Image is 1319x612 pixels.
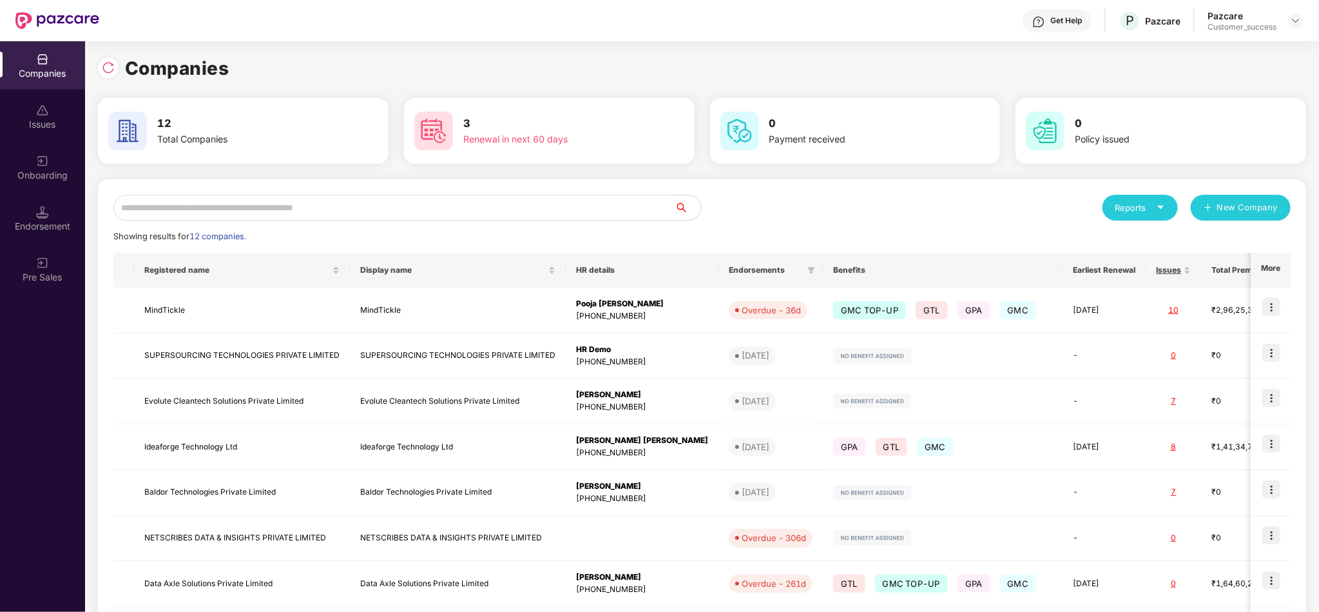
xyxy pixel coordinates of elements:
[833,301,906,319] span: GMC TOP-UP
[15,12,99,29] img: New Pazcare Logo
[360,265,546,275] span: Display name
[675,202,701,213] span: search
[1146,253,1201,288] th: Issues
[1211,395,1276,408] div: ₹0
[134,379,350,424] td: Evolute Cleantech Solutions Private Limited
[833,575,865,593] span: GTL
[1211,486,1276,498] div: ₹0
[125,54,229,83] h1: Companies
[958,575,990,593] span: GPA
[1211,265,1266,275] span: Total Premium
[576,356,708,368] div: [PHONE_NUMBER]
[350,424,566,470] td: Ideaforge Technology Ltd
[576,344,708,356] div: HR Demo
[1208,10,1276,22] div: Pazcare
[1262,571,1280,589] img: icon
[742,577,806,590] div: Overdue - 261d
[1217,201,1278,214] span: New Company
[805,262,818,278] span: filter
[350,379,566,424] td: Evolute Cleantech Solutions Private Limited
[1156,350,1191,362] div: 0
[102,61,115,74] img: svg+xml;base64,PHN2ZyBpZD0iUmVsb2FkLTMyeDMyIiB4bWxucz0iaHR0cDovL3d3dy53My5vcmcvMjAwMC9zdmciIHdpZH...
[917,438,954,456] span: GMC
[144,265,330,275] span: Registered name
[1075,132,1251,146] div: Policy issued
[1156,304,1191,317] div: 10
[833,438,866,456] span: GPA
[1211,532,1276,544] div: ₹0
[157,132,334,146] div: Total Companies
[350,288,566,333] td: MindTickle
[134,333,350,379] td: SUPERSOURCING TECHNOLOGIES PRIVATE LIMITED
[463,115,640,132] h3: 3
[1204,203,1212,213] span: plus
[157,115,334,132] h3: 12
[958,301,990,319] span: GPA
[675,195,702,221] button: search
[36,104,49,117] img: svg+xml;base64,PHN2ZyBpZD0iSXNzdWVzX2Rpc2FibGVkIiB4bWxucz0iaHR0cDovL3d3dy53My5vcmcvMjAwMC9zdmciIH...
[1000,301,1037,319] span: GMC
[720,112,759,150] img: svg+xml;base64,PHN2ZyB4bWxucz0iaHR0cDovL3d3dy53My5vcmcvMjAwMC9zdmciIHdpZHRoPSI2MCIgaGVpZ2h0PSI2MC...
[1191,195,1291,221] button: plusNew Company
[1032,15,1045,28] img: svg+xml;base64,PHN2ZyBpZD0iSGVscC0zMngzMiIgeG1sbnM9Imh0dHA6Ly93d3cudzMub3JnLzIwMDAvc3ZnIiB3aWR0aD...
[1211,578,1276,590] div: ₹1,64,60,287.79
[916,301,948,319] span: GTL
[576,584,708,596] div: [PHONE_NUMBER]
[1000,575,1037,593] span: GMC
[1201,253,1286,288] th: Total Premium
[414,112,453,150] img: svg+xml;base64,PHN2ZyB4bWxucz0iaHR0cDovL3d3dy53My5vcmcvMjAwMC9zdmciIHdpZHRoPSI2MCIgaGVpZ2h0PSI2MC...
[1063,253,1146,288] th: Earliest Renewal
[1262,344,1280,362] img: icon
[1063,288,1146,333] td: [DATE]
[1156,532,1191,544] div: 0
[1050,15,1082,26] div: Get Help
[36,206,49,219] img: svg+xml;base64,PHN2ZyB3aWR0aD0iMTQuNSIgaGVpZ2h0PSIxNC41IiB2aWV3Qm94PSIwIDAgMTYgMTYiIGZpbGw9Im5vbm...
[1126,13,1134,28] span: P
[1211,304,1276,317] div: ₹2,96,25,380.75
[833,348,912,364] img: svg+xml;base64,PHN2ZyB4bWxucz0iaHR0cDovL3d3dy53My5vcmcvMjAwMC9zdmciIHdpZHRoPSIxMjIiIGhlaWdodD0iMj...
[1075,115,1251,132] h3: 0
[134,561,350,607] td: Data Axle Solutions Private Limited
[1156,441,1191,453] div: 8
[1115,201,1165,214] div: Reports
[1291,15,1301,26] img: svg+xml;base64,PHN2ZyBpZD0iRHJvcGRvd24tMzJ4MzIiIHhtbG5zPSJodHRwOi8vd3d3LnczLm9yZy8yMDAwL3N2ZyIgd2...
[576,435,708,447] div: [PERSON_NAME] [PERSON_NAME]
[833,485,912,500] img: svg+xml;base64,PHN2ZyB4bWxucz0iaHR0cDovL3d3dy53My5vcmcvMjAwMC9zdmciIHdpZHRoPSIxMjIiIGhlaWdodD0iMj...
[1211,350,1276,362] div: ₹0
[729,265,802,275] span: Endorsements
[1251,253,1291,288] th: More
[876,438,908,456] span: GTL
[576,447,708,459] div: [PHONE_NUMBER]
[350,333,566,379] td: SUPERSOURCING TECHNOLOGIES PRIVATE LIMITED
[134,253,350,288] th: Registered name
[134,288,350,333] td: MindTickle
[1063,516,1146,562] td: -
[36,53,49,66] img: svg+xml;base64,PHN2ZyBpZD0iQ29tcGFuaWVzIiB4bWxucz0iaHR0cDovL3d3dy53My5vcmcvMjAwMC9zdmciIHdpZHRoPS...
[1063,561,1146,607] td: [DATE]
[742,486,769,498] div: [DATE]
[134,424,350,470] td: Ideaforge Technology Ltd
[742,349,769,362] div: [DATE]
[1262,435,1280,453] img: icon
[134,516,350,562] td: NETSCRIBES DATA & INSIGHTS PRIVATE LIMITED
[1208,22,1276,32] div: Customer_success
[1262,298,1280,316] img: icon
[1063,424,1146,470] td: [DATE]
[108,112,147,150] img: svg+xml;base64,PHN2ZyB4bWxucz0iaHR0cDovL3d3dy53My5vcmcvMjAwMC9zdmciIHdpZHRoPSI2MCIgaGVpZ2h0PSI2MC...
[36,257,49,270] img: svg+xml;base64,PHN2ZyB3aWR0aD0iMjAiIGhlaWdodD0iMjAiIHZpZXdCb3g9IjAgMCAyMCAyMCIgZmlsbD0ibm9uZSIgeG...
[1157,203,1165,212] span: caret-down
[350,561,566,607] td: Data Axle Solutions Private Limited
[742,531,806,544] div: Overdue - 306d
[1145,15,1180,27] div: Pazcare
[576,493,708,505] div: [PHONE_NUMBER]
[1063,333,1146,379] td: -
[742,304,801,317] div: Overdue - 36d
[769,115,946,132] h3: 0
[1156,265,1181,275] span: Issues
[189,232,246,241] span: 12 companies.
[576,571,708,584] div: [PERSON_NAME]
[350,470,566,516] td: Baldor Technologies Private Limited
[769,132,946,146] div: Payment received
[576,298,708,310] div: Pooja [PERSON_NAME]
[350,516,566,562] td: NETSCRIBES DATA & INSIGHTS PRIVATE LIMITED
